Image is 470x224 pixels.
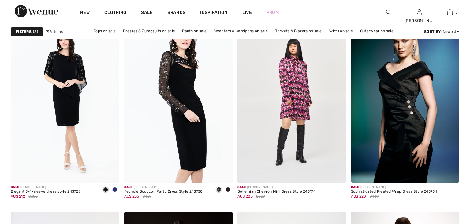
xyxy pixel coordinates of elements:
[124,190,203,194] div: Keyhole Bodycon Party Dress Style 243730
[272,27,325,35] a: Jackets & Blazers on sale
[447,9,453,16] img: My Bag
[214,185,223,195] div: Black
[267,9,279,16] a: Prom
[424,29,441,34] strong: Sort By
[120,27,178,35] a: Dresses & Jumpsuits on sale
[370,194,379,199] span: $439
[11,194,25,199] span: AU$ 212
[237,19,346,183] img: Bohemian Chevron Mini Dress Style 243174. Black/Multi
[326,27,356,35] a: Skirts on sale
[386,9,391,16] img: search the website
[11,185,81,190] div: [PERSON_NAME]
[167,10,186,16] a: Brands
[351,19,460,183] img: Sophisticated Pleated Wrap Dress Style 243734. Black
[351,190,437,194] div: Sophisticated Pleated Wrap Dress Style 243734
[237,194,253,199] span: AU$ 203
[456,10,457,15] span: 7
[124,194,139,199] span: AU$ 235
[237,185,246,189] span: Sale
[357,27,397,35] a: Outerwear on sale
[242,9,252,16] a: Live
[223,185,233,195] div: Midnight Blue
[104,10,126,16] a: Clothing
[143,194,151,199] span: $469
[211,27,271,35] a: Sweaters & Cardigans on sale
[141,10,152,16] a: Sale
[11,185,19,189] span: Sale
[124,19,233,183] a: Keyhole Bodycon Party Dress Style 243730. Midnight Blue
[256,194,265,199] span: $339
[16,29,32,34] strong: Filters
[351,194,366,199] span: AU$ 220
[15,5,58,17] img: 1ère Avenue
[110,185,119,195] div: Royal Sapphire 163
[424,29,459,34] div: : Newest
[417,9,422,15] a: Sign In
[124,185,132,189] span: Sale
[435,9,465,16] a: 7
[237,185,315,190] div: [PERSON_NAME]
[124,185,203,190] div: [PERSON_NAME]
[417,9,422,16] img: My Info
[46,29,63,34] span: 196 items
[179,27,210,35] a: Pants on sale
[11,190,81,194] div: Elegant 3/4-sleeve dress style 243728
[351,185,437,190] div: [PERSON_NAME]
[351,185,359,189] span: Sale
[33,29,38,34] span: 3
[404,17,434,24] div: [PERSON_NAME]
[91,27,119,35] a: Tops on sale
[200,10,227,16] span: Inspiration
[101,185,110,195] div: Black
[80,10,90,16] a: New
[237,190,315,194] div: Bohemian Chevron Mini Dress Style 243174
[11,19,119,183] img: Elegant 3/4-sleeve dress style 243728. Royal Sapphire 163
[28,194,38,199] span: $385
